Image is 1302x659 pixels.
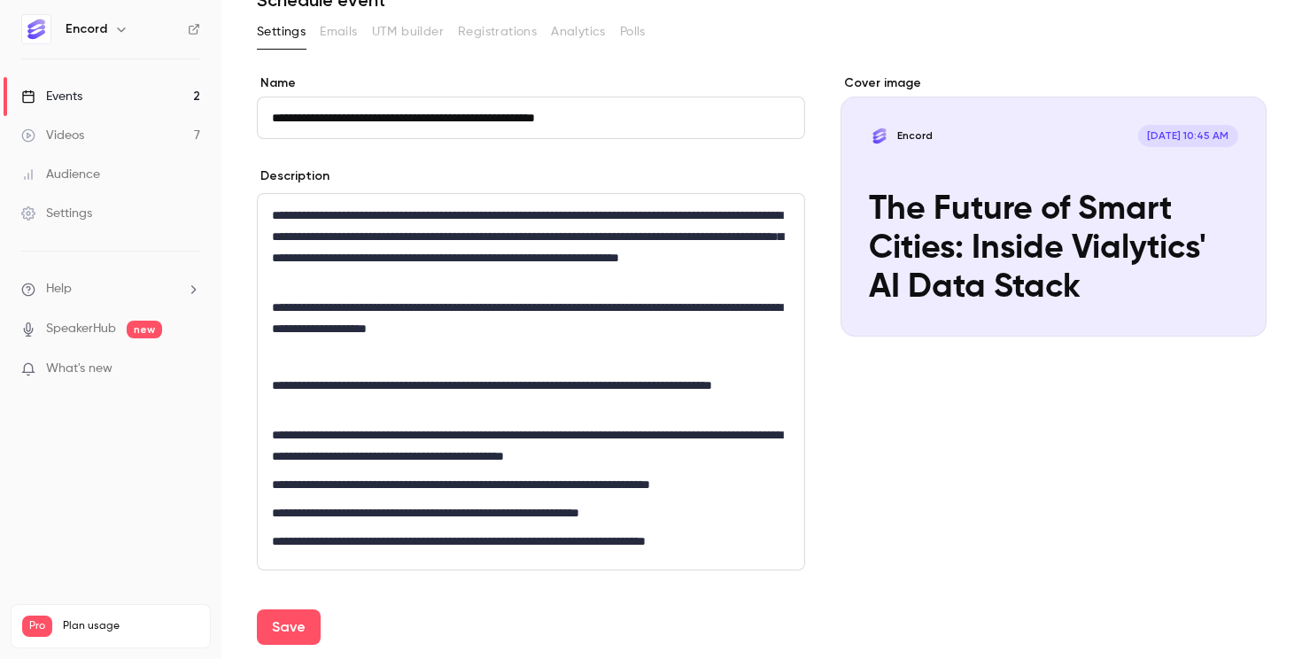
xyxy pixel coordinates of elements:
[66,20,107,38] h6: Encord
[46,280,72,298] span: Help
[21,166,100,183] div: Audience
[257,167,329,185] label: Description
[63,619,199,633] span: Plan usage
[372,23,444,42] span: UTM builder
[620,23,646,42] span: Polls
[22,616,52,637] span: Pro
[320,23,357,42] span: Emails
[21,280,200,298] li: help-dropdown-opener
[127,321,162,338] span: new
[258,194,804,570] div: editor
[257,193,805,570] section: description
[21,127,84,144] div: Videos
[257,609,321,645] button: Save
[21,88,82,105] div: Events
[22,15,50,43] img: Encord
[841,74,1267,337] section: Cover image
[257,74,805,92] label: Name
[21,205,92,222] div: Settings
[46,320,116,338] a: SpeakerHub
[46,360,112,378] span: What's new
[179,361,200,377] iframe: Noticeable Trigger
[841,74,1267,92] label: Cover image
[257,18,306,46] button: Settings
[551,23,606,42] span: Analytics
[458,23,537,42] span: Registrations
